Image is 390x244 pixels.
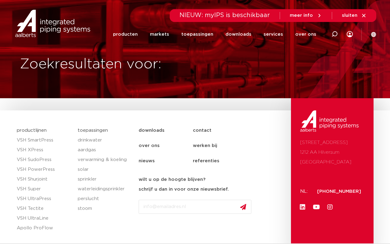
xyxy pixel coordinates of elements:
a: markets [150,23,169,46]
a: meer info [290,13,322,18]
p: NL: [300,187,310,196]
a: VSH UltraPress [17,194,72,204]
a: drinkwater [78,135,133,145]
a: over ons [139,138,193,153]
a: VSH UltraLine [17,213,72,223]
a: downloads [139,123,193,138]
span: NIEUW: myIPS is beschikbaar [179,12,270,18]
a: werken bij [193,138,247,153]
a: toepassingen [78,128,108,133]
a: VSH XPress [17,145,72,155]
a: VSH Super [17,184,72,194]
a: [PHONE_NUMBER] [317,189,361,194]
a: VSH PowerPress [17,165,72,174]
a: productlijnen [17,128,47,133]
a: services [264,23,283,46]
a: solar [78,165,133,174]
a: producten [113,23,138,46]
a: nieuws [139,153,193,169]
a: stoom [78,204,133,213]
span: meer info [290,13,313,18]
img: send.svg [240,204,246,210]
span: sluiten [342,13,357,18]
a: sluiten [342,13,367,18]
div: my IPS [347,27,353,41]
nav: Menu [139,123,288,169]
a: aardgas [78,145,133,155]
a: VSH SudoPress [17,155,72,165]
a: Apollo ProFlow [17,223,72,233]
p: [STREET_ADDRESS] 1212 AA Hilversum [GEOGRAPHIC_DATA] [300,138,364,167]
nav: Menu [113,23,316,46]
a: VSH Shurjoint [17,174,72,184]
a: contact [193,123,247,138]
strong: schrijf u dan in voor onze nieuwsbrief. [139,187,229,192]
a: downloads [225,23,251,46]
a: referenties [193,153,247,169]
a: perslucht [78,194,133,204]
a: toepassingen [181,23,213,46]
a: VSH Tectite [17,204,72,213]
h1: Zoekresultaten voor: [20,55,192,74]
a: sprinkler [78,174,133,184]
a: waterleidingsprinkler [78,184,133,194]
input: info@emailadres.nl [139,200,251,214]
a: verwarming & koeling [78,155,133,165]
a: over ons [295,23,316,46]
strong: wilt u op de hoogte blijven? [139,177,205,182]
a: VSH SmartPress [17,135,72,145]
